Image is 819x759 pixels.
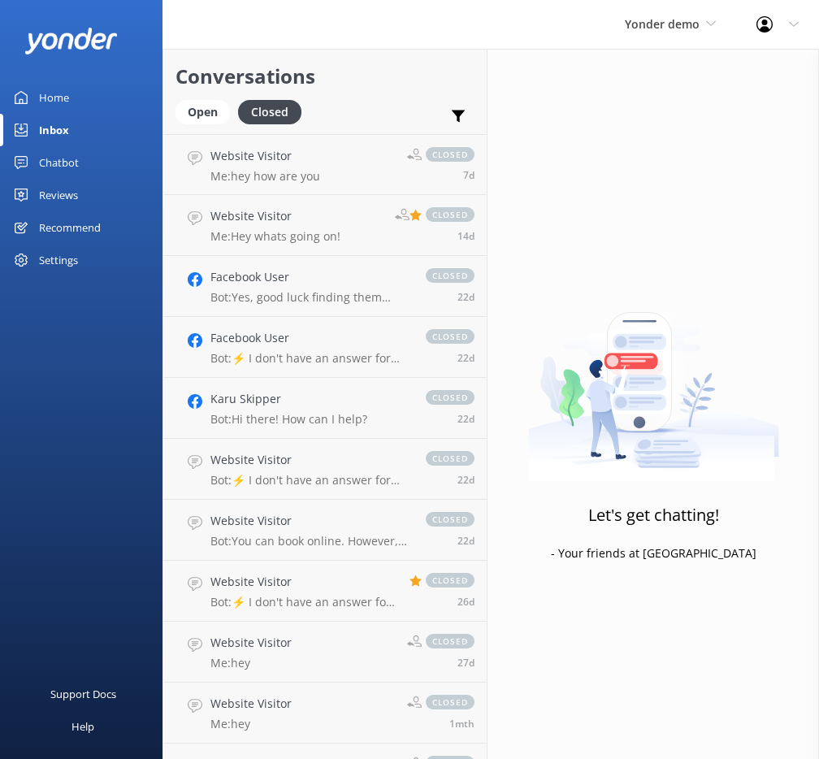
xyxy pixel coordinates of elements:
[163,256,487,317] a: Facebook UserBot:Yes, good luck finding them though.closed22d
[426,268,474,283] span: closed
[163,378,487,439] a: Karu SkipperBot:Hi there! How can I help?closed22d
[457,412,474,426] span: Aug 19 2025 05:35pm (UTC -05:00) America/Chicago
[210,169,320,184] p: Me: hey how are you
[210,695,292,713] h4: Website Visitor
[163,622,487,683] a: Website VisitorMe:heyclosed27d
[426,695,474,709] span: closed
[210,290,409,305] p: Bot: Yes, good luck finding them though.
[175,100,230,124] div: Open
[39,244,78,276] div: Settings
[426,390,474,405] span: closed
[163,683,487,744] a: Website VisitorMe:heyclosed1mth
[457,595,474,609] span: Aug 15 2025 01:52pm (UTC -05:00) America/Chicago
[210,329,409,347] h4: Facebook User
[457,351,474,365] span: Aug 19 2025 05:39pm (UTC -05:00) America/Chicago
[426,207,474,222] span: closed
[238,102,310,120] a: Closed
[449,717,474,731] span: Jul 31 2025 11:15pm (UTC -05:00) America/Chicago
[39,179,78,211] div: Reviews
[210,351,409,366] p: Bot: ⚡ I don't have an answer for that in my knowledge base. Please try and rephrase your questio...
[625,16,700,32] span: Yonder demo
[163,195,487,256] a: Website VisitorMe:Hey whats going on!closed14d
[210,147,320,165] h4: Website Visitor
[528,278,779,481] img: artwork of a man stealing a conversation from at giant smartphone
[39,114,69,146] div: Inbox
[210,473,409,488] p: Bot: ⚡ I don't have an answer for that in my knowledge base. Please try and rephrase your questio...
[210,412,367,427] p: Bot: Hi there! How can I help?
[551,544,756,562] p: - Your friends at [GEOGRAPHIC_DATA]
[163,317,487,378] a: Facebook UserBot:⚡ I don't have an answer for that in my knowledge base. Please try and rephrase ...
[457,290,474,304] span: Aug 19 2025 05:44pm (UTC -05:00) America/Chicago
[163,561,487,622] a: Website VisitorBot:⚡ I don't have an answer for that in my knowledge base. Please try and rephras...
[426,634,474,648] span: closed
[457,534,474,548] span: Aug 19 2025 04:33pm (UTC -05:00) America/Chicago
[24,28,118,54] img: yonder-white-logo.png
[588,502,719,528] h3: Let's get chatting!
[210,717,292,731] p: Me: hey
[39,146,79,179] div: Chatbot
[210,229,340,244] p: Me: Hey whats going on!
[463,168,474,182] span: Sep 03 2025 07:26pm (UTC -05:00) America/Chicago
[50,678,116,710] div: Support Docs
[210,512,409,530] h4: Website Visitor
[71,710,94,743] div: Help
[163,500,487,561] a: Website VisitorBot:You can book online. However, the knowledge base does not provide a specific U...
[210,634,292,652] h4: Website Visitor
[457,229,474,243] span: Aug 27 2025 02:58pm (UTC -05:00) America/Chicago
[210,451,409,469] h4: Website Visitor
[39,211,101,244] div: Recommend
[163,134,487,195] a: Website VisitorMe:hey how are youclosed7d
[210,534,409,549] p: Bot: You can book online. However, the knowledge base does not provide a specific URL for booking.
[210,390,367,408] h4: Karu Skipper
[210,573,397,591] h4: Website Visitor
[238,100,301,124] div: Closed
[175,102,238,120] a: Open
[426,512,474,527] span: closed
[210,207,340,225] h4: Website Visitor
[457,656,474,670] span: Aug 13 2025 10:57pm (UTC -05:00) America/Chicago
[39,81,69,114] div: Home
[210,656,292,670] p: Me: hey
[457,473,474,487] span: Aug 19 2025 05:32pm (UTC -05:00) America/Chicago
[163,439,487,500] a: Website VisitorBot:⚡ I don't have an answer for that in my knowledge base. Please try and rephras...
[426,573,474,588] span: closed
[426,329,474,344] span: closed
[175,61,474,92] h2: Conversations
[426,451,474,466] span: closed
[210,595,397,609] p: Bot: ⚡ I don't have an answer for that in my knowledge base. Please try and rephrase your questio...
[426,147,474,162] span: closed
[210,268,409,286] h4: Facebook User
